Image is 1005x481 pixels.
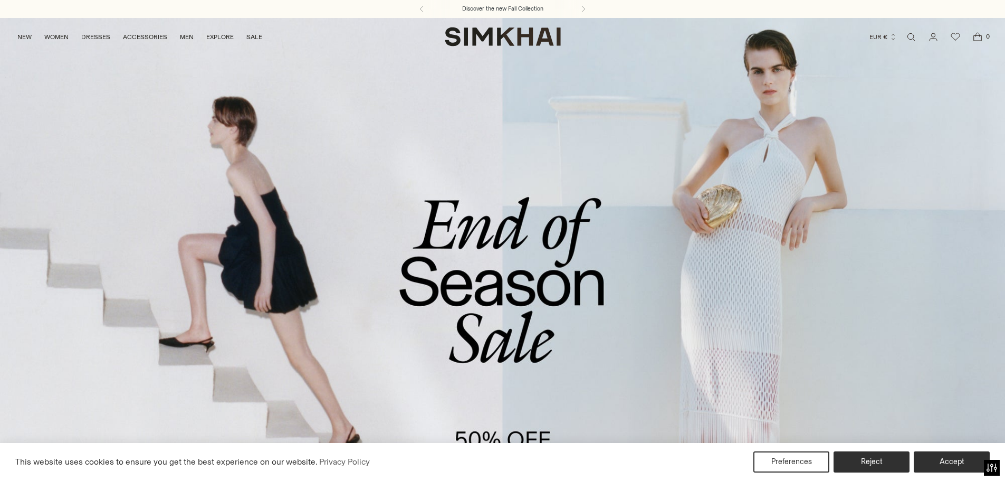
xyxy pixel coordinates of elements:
[206,25,234,49] a: EXPLORE
[945,26,966,48] a: Wishlist
[123,25,167,49] a: ACCESSORIES
[15,457,318,467] span: This website uses cookies to ensure you get the best experience on our website.
[44,25,69,49] a: WOMEN
[914,451,990,473] button: Accept
[246,25,262,49] a: SALE
[869,25,897,49] button: EUR €
[923,26,944,48] a: Go to the account page
[180,25,194,49] a: MEN
[81,25,110,49] a: DRESSES
[967,26,988,48] a: Open cart modal
[462,5,543,13] a: Discover the new Fall Collection
[901,26,922,48] a: Open search modal
[834,451,910,473] button: Reject
[17,25,32,49] a: NEW
[753,451,829,473] button: Preferences
[318,454,371,470] a: Privacy Policy (opens in a new tab)
[983,32,992,41] span: 0
[445,26,561,47] a: SIMKHAI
